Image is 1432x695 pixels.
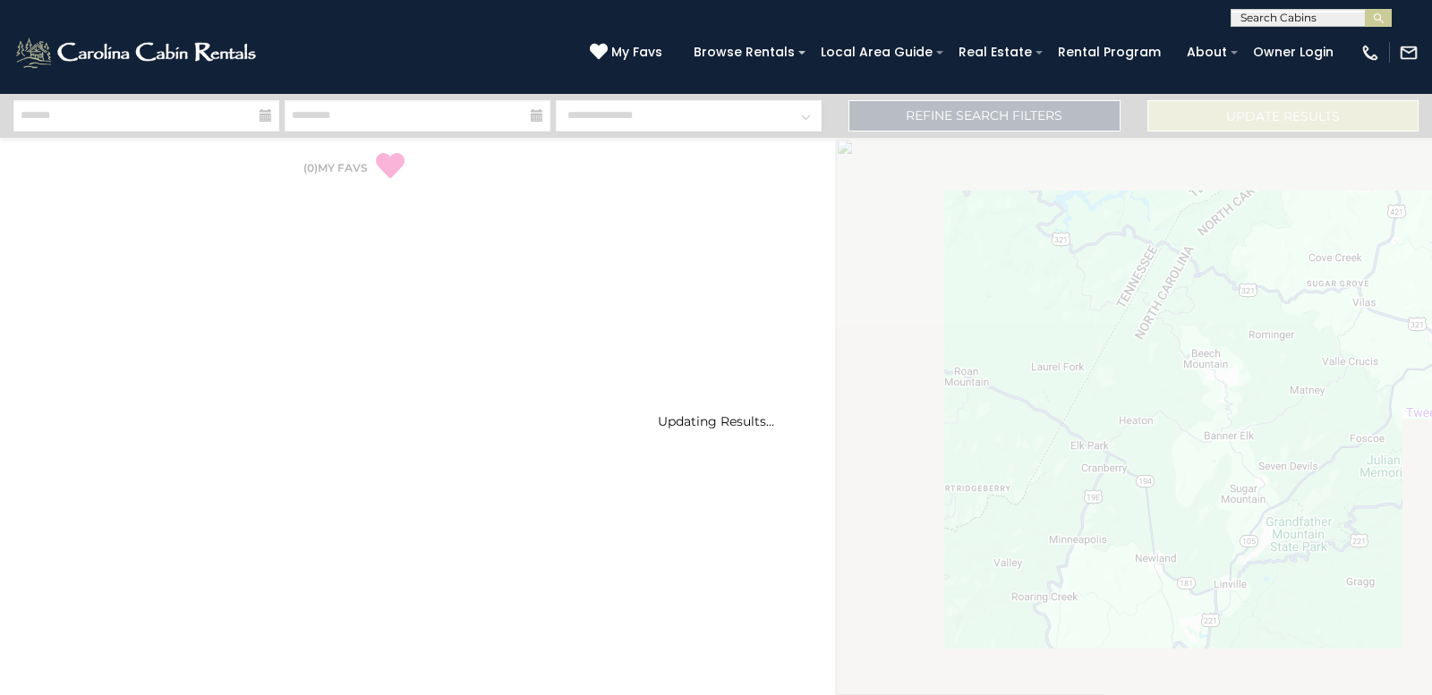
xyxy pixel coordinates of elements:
a: Real Estate [950,38,1041,66]
a: About [1178,38,1236,66]
a: Rental Program [1049,38,1170,66]
a: Local Area Guide [812,38,942,66]
a: Browse Rentals [685,38,804,66]
img: White-1-2.png [13,35,261,71]
a: My Favs [590,43,667,63]
a: Owner Login [1244,38,1342,66]
img: phone-regular-white.png [1360,43,1380,63]
span: My Favs [611,43,662,62]
img: mail-regular-white.png [1399,43,1419,63]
